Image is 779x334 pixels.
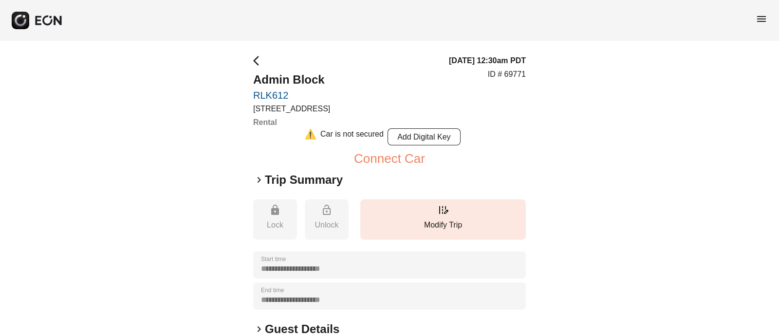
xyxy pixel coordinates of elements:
[253,174,265,186] span: keyboard_arrow_right
[449,55,526,67] h3: [DATE] 12:30am PDT
[265,172,343,188] h2: Trip Summary
[253,89,330,101] a: RLK612
[354,153,425,164] button: Connect Car
[253,55,265,67] span: arrow_back_ios
[253,72,330,88] h2: Admin Block
[253,117,330,128] h3: Rental
[360,199,526,240] button: Modify Trip
[304,128,316,145] div: ⚠️
[437,204,449,216] span: edit_road
[388,128,461,145] button: Add Digital Key
[756,13,767,25] span: menu
[320,128,384,145] div: Car is not secured
[253,103,330,115] p: [STREET_ADDRESS]
[365,219,521,231] p: Modify Trip
[488,69,526,80] p: ID # 69771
